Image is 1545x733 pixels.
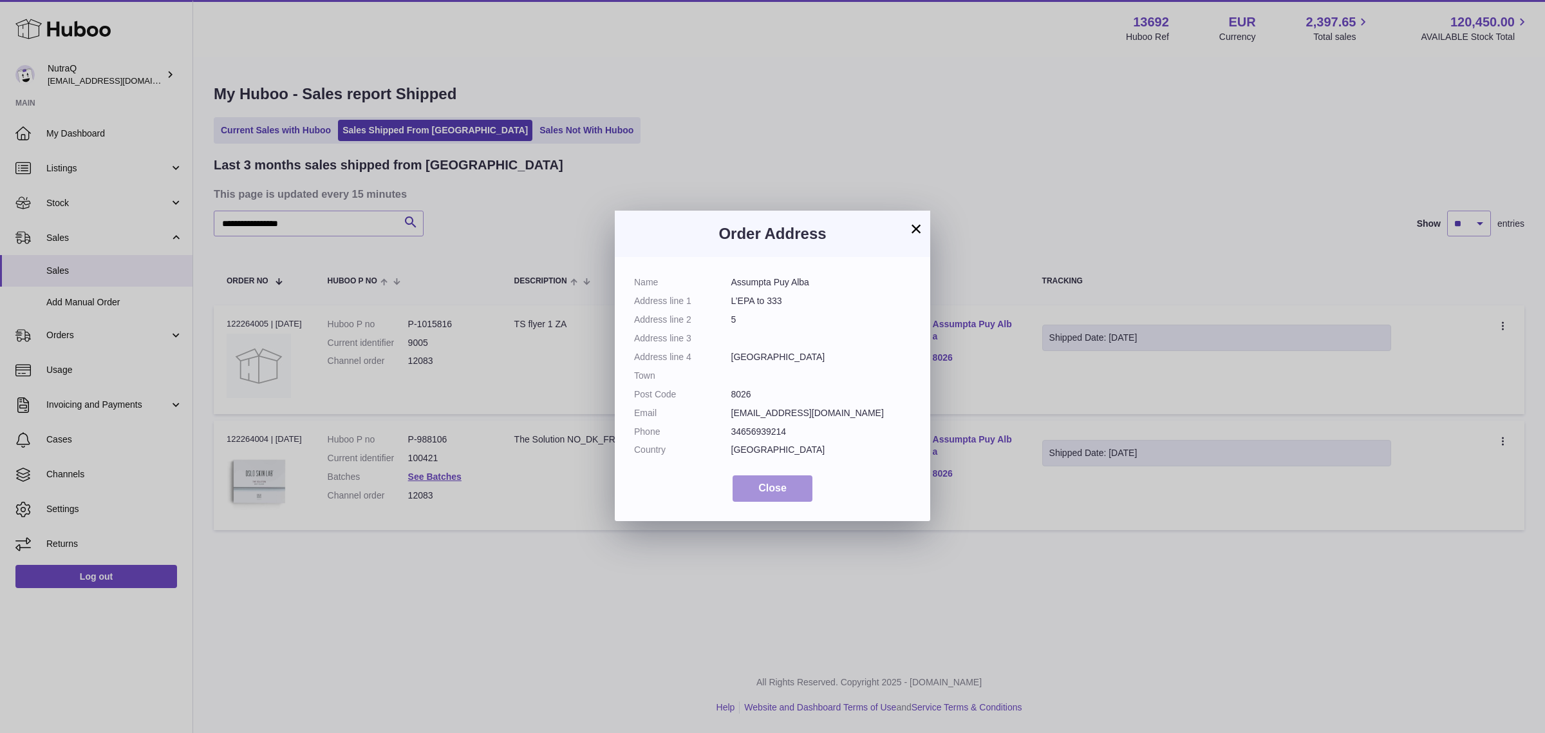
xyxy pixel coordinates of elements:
dt: Post Code [634,388,731,401]
dt: Phone [634,426,731,438]
dt: Address line 2 [634,314,731,326]
dt: Country [634,444,731,456]
dd: [EMAIL_ADDRESS][DOMAIN_NAME] [731,407,912,419]
dt: Name [634,276,731,289]
button: × [908,221,924,236]
dt: Address line 4 [634,351,731,363]
dt: Town [634,370,731,382]
dd: 34656939214 [731,426,912,438]
dd: [GEOGRAPHIC_DATA] [731,444,912,456]
dt: Email [634,407,731,419]
dd: Assumpta Puy Alba [731,276,912,289]
dt: Address line 1 [634,295,731,307]
h3: Order Address [634,224,911,244]
dd: L’EPA to 333 [731,295,912,307]
dd: 8026 [731,388,912,401]
dd: [GEOGRAPHIC_DATA] [731,351,912,363]
dt: Address line 3 [634,332,731,345]
span: Close [758,482,787,493]
dd: 5 [731,314,912,326]
button: Close [733,475,812,502]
